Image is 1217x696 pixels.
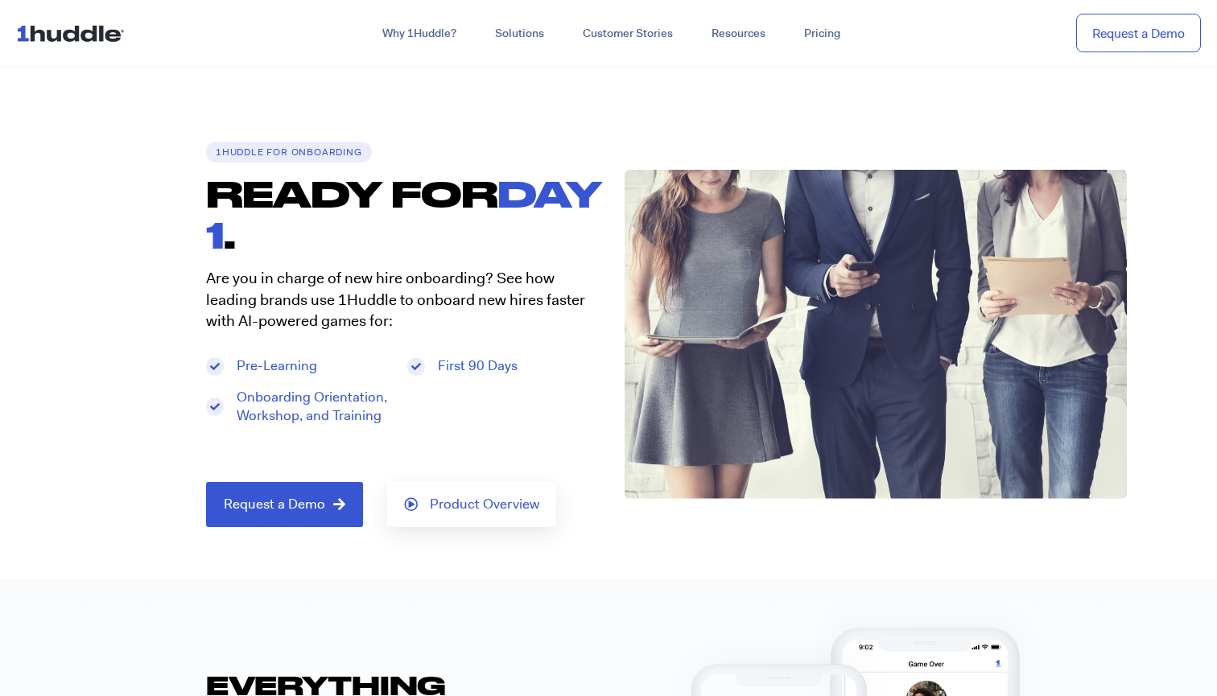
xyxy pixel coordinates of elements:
a: Solutions [476,19,563,48]
a: Product Overview [387,482,556,527]
a: Request a Demo [1076,14,1201,53]
span: Onboarding Orientation, Workshop, and Training [233,388,392,426]
span: Pre-Learning [233,356,317,376]
p: Are you in charge of new hire onboarding? See how leading brands use 1Huddle to onboard new hires... [206,268,592,332]
a: Why 1Huddle? [363,19,476,48]
a: Request a Demo [206,482,363,527]
img: ... [16,18,131,48]
span: DAY 1 [206,172,601,256]
a: Customer Stories [563,19,692,48]
a: Pricing [785,19,860,48]
h6: 1Huddle for ONBOARDING [206,142,372,163]
span: Request a Demo [224,497,325,512]
span: Product Overview [430,497,539,512]
h1: READY FOR . [206,173,608,256]
span: First 90 Days [434,356,518,376]
a: Resources [692,19,785,48]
